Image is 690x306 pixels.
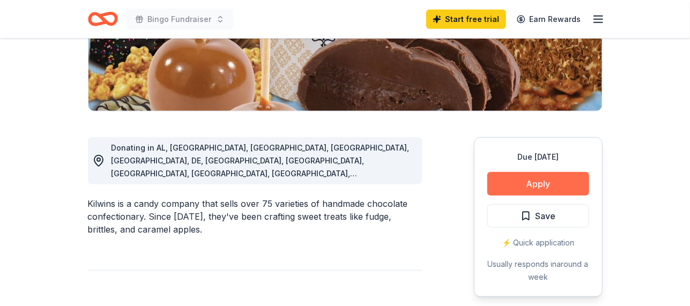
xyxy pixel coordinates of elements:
a: Start free trial [426,10,506,29]
div: ⚡️ Quick application [487,236,589,249]
button: Bingo Fundraiser [127,9,233,30]
div: Due [DATE] [487,151,589,163]
span: Bingo Fundraiser [148,13,212,26]
span: Donating in AL, [GEOGRAPHIC_DATA], [GEOGRAPHIC_DATA], [GEOGRAPHIC_DATA], [GEOGRAPHIC_DATA], DE, [... [112,143,410,255]
button: Apply [487,172,589,196]
a: Earn Rewards [510,10,588,29]
div: Kilwins is a candy company that sells over 75 varieties of handmade chocolate confectionary. Sinc... [88,197,422,236]
div: Usually responds in around a week [487,258,589,283]
span: Save [536,209,556,223]
a: Home [88,6,118,32]
button: Save [487,204,589,228]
